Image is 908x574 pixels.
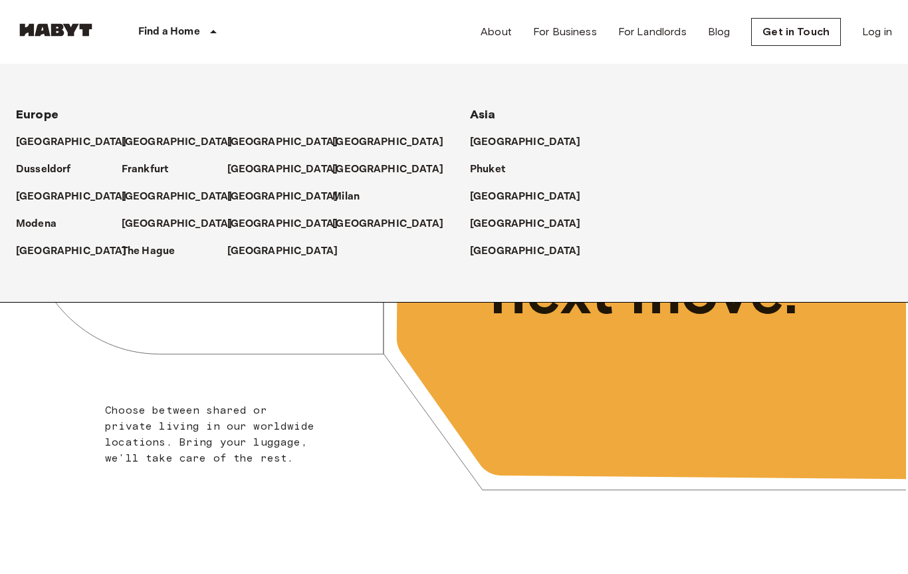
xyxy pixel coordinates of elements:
a: Phuket [470,162,518,178]
a: Modena [16,216,70,232]
a: [GEOGRAPHIC_DATA] [16,189,140,205]
p: [GEOGRAPHIC_DATA] [470,216,581,232]
span: Choose between shared or private living in our worldwide locations. Bring your luggage, we'll tak... [105,404,314,464]
a: [GEOGRAPHIC_DATA] [332,216,457,232]
a: [GEOGRAPHIC_DATA] [470,189,594,205]
span: Unlock your next move. [490,192,851,326]
a: [GEOGRAPHIC_DATA] [122,134,246,150]
a: Get in Touch [751,18,841,46]
a: Dusseldorf [16,162,84,178]
a: [GEOGRAPHIC_DATA] [227,216,352,232]
span: Europe [16,107,58,122]
p: [GEOGRAPHIC_DATA] [122,216,233,232]
a: For Business [533,24,597,40]
a: For Landlords [618,24,687,40]
p: Frankfurt [122,162,168,178]
p: Modena [16,216,57,232]
a: Frankfurt [122,162,181,178]
p: [GEOGRAPHIC_DATA] [122,134,233,150]
p: Milan [332,189,360,205]
img: Habyt [16,23,96,37]
a: [GEOGRAPHIC_DATA] [227,243,352,259]
a: Blog [708,24,731,40]
p: Phuket [470,162,505,178]
p: [GEOGRAPHIC_DATA] [470,243,581,259]
p: [GEOGRAPHIC_DATA] [332,216,443,232]
p: [GEOGRAPHIC_DATA] [470,189,581,205]
p: The Hague [122,243,175,259]
p: [GEOGRAPHIC_DATA] [332,134,443,150]
a: [GEOGRAPHIC_DATA] [16,243,140,259]
p: [GEOGRAPHIC_DATA] [470,134,581,150]
a: [GEOGRAPHIC_DATA] [227,162,352,178]
p: [GEOGRAPHIC_DATA] [227,216,338,232]
a: [GEOGRAPHIC_DATA] [470,216,594,232]
a: Log in [862,24,892,40]
a: [GEOGRAPHIC_DATA] [332,134,457,150]
p: [GEOGRAPHIC_DATA] [227,134,338,150]
p: [GEOGRAPHIC_DATA] [227,162,338,178]
p: [GEOGRAPHIC_DATA] [16,189,127,205]
a: The Hague [122,243,188,259]
p: [GEOGRAPHIC_DATA] [16,243,127,259]
p: [GEOGRAPHIC_DATA] [227,243,338,259]
span: Asia [470,107,496,122]
a: [GEOGRAPHIC_DATA] [470,134,594,150]
a: [GEOGRAPHIC_DATA] [227,134,352,150]
a: [GEOGRAPHIC_DATA] [332,162,457,178]
a: Milan [332,189,373,205]
a: About [481,24,512,40]
p: [GEOGRAPHIC_DATA] [16,134,127,150]
a: [GEOGRAPHIC_DATA] [470,243,594,259]
a: [GEOGRAPHIC_DATA] [122,216,246,232]
p: [GEOGRAPHIC_DATA] [122,189,233,205]
p: Find a Home [138,24,200,40]
a: [GEOGRAPHIC_DATA] [16,134,140,150]
p: [GEOGRAPHIC_DATA] [332,162,443,178]
p: [GEOGRAPHIC_DATA] [227,189,338,205]
a: [GEOGRAPHIC_DATA] [227,189,352,205]
p: Dusseldorf [16,162,71,178]
a: [GEOGRAPHIC_DATA] [122,189,246,205]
